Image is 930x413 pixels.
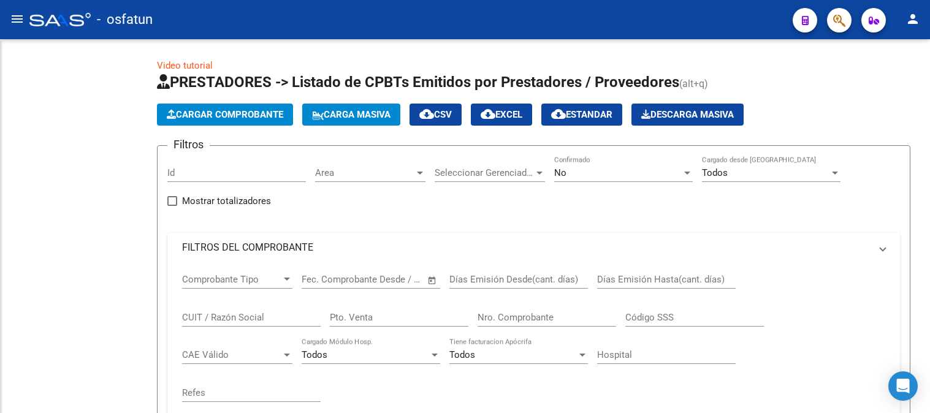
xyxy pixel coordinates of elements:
input: Start date [302,274,341,285]
span: Mostrar totalizadores [182,194,271,208]
button: CSV [410,104,462,126]
mat-panel-title: FILTROS DEL COMPROBANTE [182,241,871,254]
mat-icon: cloud_download [551,107,566,121]
mat-expansion-panel-header: FILTROS DEL COMPROBANTE [167,233,900,262]
span: Todos [449,349,475,360]
mat-icon: cloud_download [481,107,495,121]
mat-icon: menu [10,12,25,26]
span: CSV [419,109,452,120]
span: Area [315,167,414,178]
mat-icon: cloud_download [419,107,434,121]
span: Todos [702,167,728,178]
h3: Filtros [167,136,210,153]
span: Estandar [551,109,612,120]
span: Todos [302,349,327,360]
button: Carga Masiva [302,104,400,126]
span: No [554,167,566,178]
span: (alt+q) [679,78,708,89]
button: Open calendar [425,273,440,287]
span: Cargar Comprobante [167,109,283,120]
button: EXCEL [471,104,532,126]
button: Descarga Masiva [631,104,744,126]
span: Comprobante Tipo [182,274,281,285]
span: EXCEL [481,109,522,120]
span: PRESTADORES -> Listado de CPBTs Emitidos por Prestadores / Proveedores [157,74,679,91]
span: - osfatun [97,6,153,33]
div: Open Intercom Messenger [888,371,918,401]
span: Seleccionar Gerenciador [435,167,534,178]
app-download-masive: Descarga masiva de comprobantes (adjuntos) [631,104,744,126]
mat-icon: person [905,12,920,26]
span: Descarga Masiva [641,109,734,120]
input: End date [353,274,412,285]
span: CAE Válido [182,349,281,360]
button: Estandar [541,104,622,126]
button: Cargar Comprobante [157,104,293,126]
a: Video tutorial [157,60,213,71]
span: Carga Masiva [312,109,391,120]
